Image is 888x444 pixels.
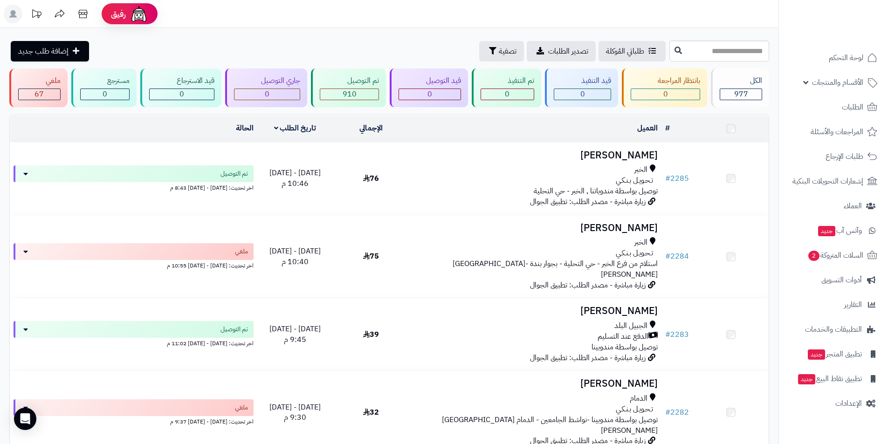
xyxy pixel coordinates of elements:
[499,46,516,57] span: تصفية
[842,101,863,114] span: الطلبات
[269,246,321,267] span: [DATE] - [DATE] 10:40 م
[620,68,709,107] a: بانتظار المراجعة 0
[111,8,126,20] span: رفيق
[598,331,648,342] span: الدفع عند التسليم
[14,182,254,192] div: اخر تحديث: [DATE] - [DATE] 8:43 م
[309,68,388,107] a: تم التوصيل 910
[665,329,670,340] span: #
[614,321,647,331] span: الجبيل البلد
[817,224,862,237] span: وآتس آب
[826,150,863,163] span: طلبات الإرجاع
[785,269,882,291] a: أدوات التسويق
[534,185,658,197] span: توصيل بواسطة مندوباتنا , الخبر - حي التحلية
[530,280,646,291] span: زيارة مباشرة - مصدر الطلب: تطبيق الجوال
[631,75,701,86] div: بانتظار المراجعة
[388,68,470,107] a: قيد التوصيل 0
[470,68,544,107] a: تم التنفيذ 0
[812,76,863,89] span: الأقسام والمنتجات
[179,89,184,100] span: 0
[530,196,646,207] span: زيارة مباشرة - مصدر الطلب: تطبيق الجوال
[527,41,596,61] a: تصدير الطلبات
[630,393,647,404] span: الدمام
[69,68,139,107] a: مسترجع 0
[149,75,214,86] div: قيد الاسترجاع
[785,343,882,365] a: تطبيق المتجرجديد
[665,251,670,262] span: #
[785,121,882,143] a: المراجعات والأسئلة
[413,223,658,233] h3: [PERSON_NAME]
[320,75,379,86] div: تم التوصيل
[543,68,620,107] a: قيد التنفيذ 0
[829,51,863,64] span: لوحة التحكم
[616,175,653,186] span: تـحـويـل بـنـكـي
[363,173,379,184] span: 76
[399,89,461,100] div: 0
[220,325,248,334] span: تم التوصيل
[616,404,653,415] span: تـحـويـل بـنـكـي
[130,5,148,23] img: ai-face.png
[14,408,36,430] div: Open Intercom Messenger
[359,123,383,134] a: الإجمالي
[665,173,689,184] a: #2285
[14,338,254,348] div: اخر تحديث: [DATE] - [DATE] 11:02 م
[637,123,658,134] a: العميل
[720,75,762,86] div: الكل
[665,173,670,184] span: #
[792,175,863,188] span: إشعارات التحويلات البنكية
[269,402,321,424] span: [DATE] - [DATE] 9:30 م
[797,372,862,385] span: تطبيق نقاط البيع
[844,298,862,311] span: التقارير
[663,89,668,100] span: 0
[235,403,248,412] span: ملغي
[785,368,882,390] a: تطبيق نقاط البيعجديد
[234,75,301,86] div: جاري التوصيل
[821,273,862,287] span: أدوات التسويق
[785,392,882,415] a: الإعدادات
[505,89,509,100] span: 0
[320,89,379,100] div: 910
[634,237,647,248] span: الخبر
[665,329,689,340] a: #2283
[811,125,863,138] span: المراجعات والأسئلة
[808,251,820,261] span: 2
[103,89,107,100] span: 0
[734,89,748,100] span: 977
[363,329,379,340] span: 39
[220,169,248,178] span: تم التوصيل
[631,89,700,100] div: 0
[11,41,89,61] a: إضافة طلب جديد
[236,123,254,134] a: الحالة
[19,89,60,100] div: 67
[14,260,254,270] div: اخر تحديث: [DATE] - [DATE] 10:55 م
[665,251,689,262] a: #2284
[81,89,130,100] div: 0
[665,407,670,418] span: #
[269,323,321,345] span: [DATE] - [DATE] 9:45 م
[413,150,658,161] h3: [PERSON_NAME]
[844,199,862,212] span: العملاء
[235,247,248,256] span: ملغي
[798,374,815,384] span: جديد
[274,123,317,134] a: تاريخ الطلب
[14,416,254,426] div: اخر تحديث: [DATE] - [DATE] 9:37 م
[580,89,585,100] span: 0
[25,5,48,26] a: تحديثات المنصة
[709,68,771,107] a: الكل977
[785,219,882,242] a: وآتس آبجديد
[807,348,862,361] span: تطبيق المتجر
[616,248,653,259] span: تـحـويـل بـنـكـي
[807,249,863,262] span: السلات المتروكة
[150,89,214,100] div: 0
[399,75,461,86] div: قيد التوصيل
[599,41,666,61] a: طلباتي المُوكلة
[554,75,611,86] div: قيد التنفيذ
[785,96,882,118] a: الطلبات
[413,378,658,389] h3: [PERSON_NAME]
[269,167,321,189] span: [DATE] - [DATE] 10:46 م
[785,47,882,69] a: لوحة التحكم
[265,89,269,100] span: 0
[808,349,825,360] span: جديد
[413,306,658,316] h3: [PERSON_NAME]
[34,89,44,100] span: 67
[442,414,658,436] span: توصيل بواسطة مندوبينا -نواشط الجامعين - الدمام [GEOGRAPHIC_DATA][PERSON_NAME]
